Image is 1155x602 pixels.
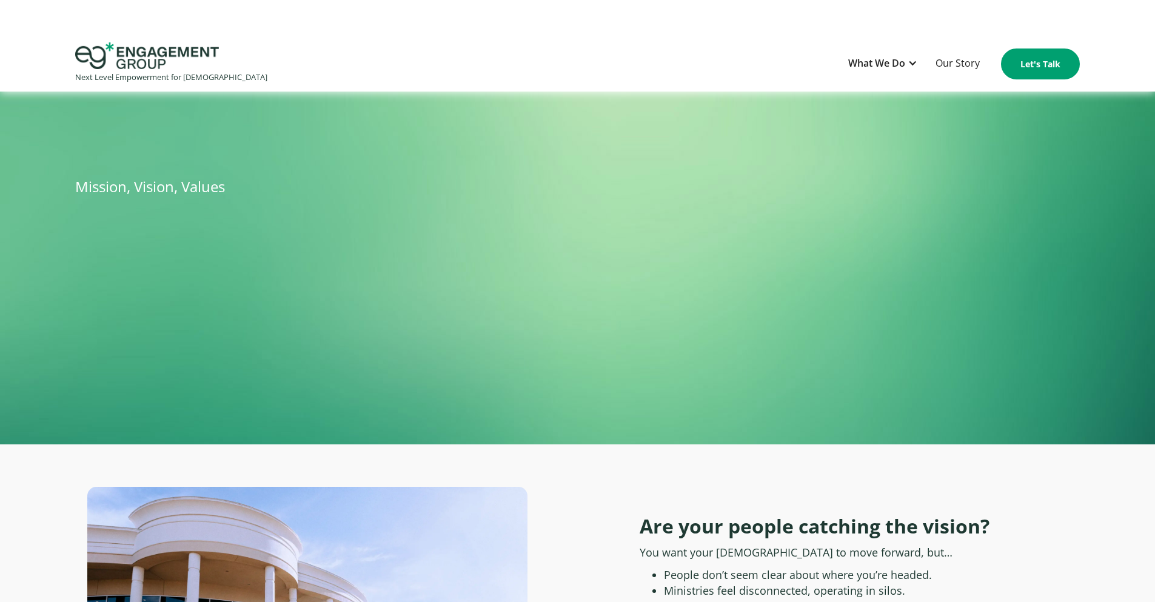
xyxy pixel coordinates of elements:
li: People don’t seem clear about where you’re headed. [664,567,1080,583]
a: Our Story [929,49,986,79]
div: What We Do [848,55,905,72]
h2: Are your people catching the vision? [640,514,1080,538]
li: Ministries feel disconnected, operating in silos. [664,583,1080,598]
img: Engagement Group Logo Icon [75,42,219,69]
h1: Mission, Vision, Values [75,173,1080,200]
a: Next Level Empowerment for [DEMOGRAPHIC_DATA] [75,42,267,85]
a: Let's Talk [1001,48,1080,79]
div: Next Level Empowerment for [DEMOGRAPHIC_DATA] [75,69,267,85]
p: You want your [DEMOGRAPHIC_DATA] to move forward, but… [640,544,1080,561]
